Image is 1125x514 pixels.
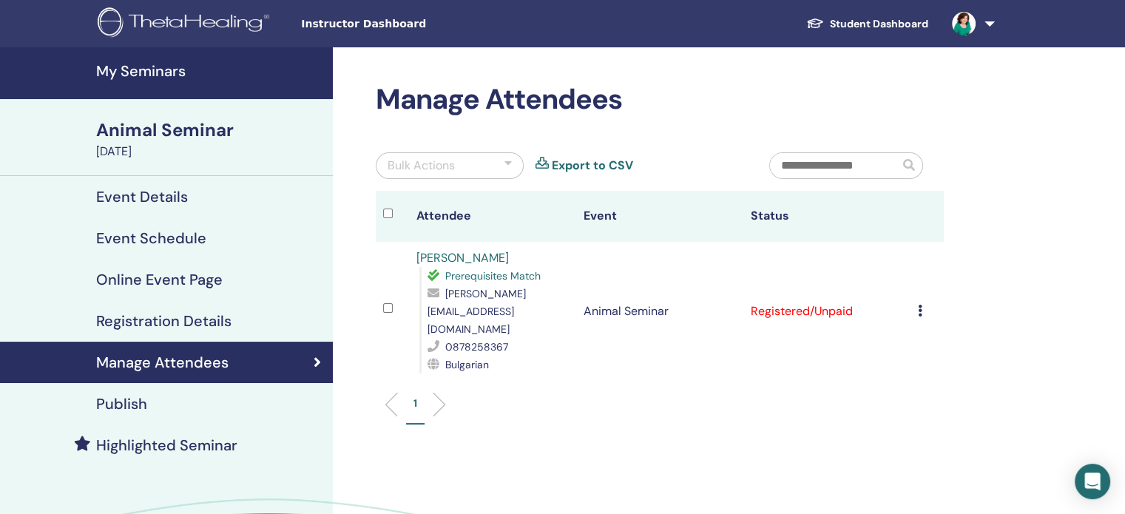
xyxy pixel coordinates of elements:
span: Prerequisites Match [445,269,541,283]
h4: Publish [96,395,147,413]
img: logo.png [98,7,274,41]
a: [PERSON_NAME] [416,250,509,266]
h4: Manage Attendees [96,354,229,371]
h4: My Seminars [96,62,324,80]
p: 1 [413,396,417,411]
h4: Event Details [96,188,188,206]
th: Status [743,191,911,242]
span: [PERSON_NAME][EMAIL_ADDRESS][DOMAIN_NAME] [428,287,526,336]
div: Animal Seminar [96,118,324,143]
a: Student Dashboard [794,10,940,38]
div: Open Intercom Messenger [1075,464,1110,499]
h4: Online Event Page [96,271,223,288]
h4: Highlighted Seminar [96,436,237,454]
span: Bulgarian [445,358,489,371]
th: Event [576,191,743,242]
h2: Manage Attendees [376,83,944,117]
td: Animal Seminar [576,242,743,381]
span: Instructor Dashboard [301,16,523,32]
th: Attendee [409,191,576,242]
img: graduation-cap-white.svg [806,17,824,30]
h4: Event Schedule [96,229,206,247]
span: 0878258367 [445,340,508,354]
div: Bulk Actions [388,157,455,175]
div: [DATE] [96,143,324,160]
img: default.jpg [952,12,976,35]
a: Animal Seminar[DATE] [87,118,333,160]
h4: Registration Details [96,312,232,330]
a: Export to CSV [552,157,633,175]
